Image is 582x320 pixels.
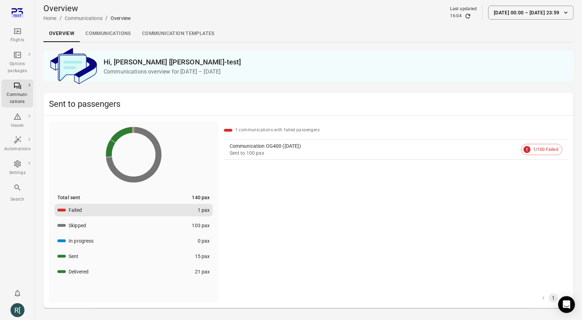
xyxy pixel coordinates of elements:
h2: Hi, [PERSON_NAME] [[PERSON_NAME]-test] [104,56,568,68]
a: Communi-cations [1,79,33,107]
a: Issues [1,110,33,131]
div: Open Intercom Messenger [558,296,575,313]
nav: pagination navigation [539,293,568,302]
a: Options packages [1,49,33,77]
li: / [105,14,108,22]
a: Overview [43,25,80,42]
div: Automations [4,146,30,153]
button: Failed1 pax [55,204,213,216]
button: Sent15 pax [55,250,213,263]
button: Refresh data [464,13,471,20]
div: Sent [69,253,79,260]
p: Communications overview for [DATE] – [DATE] [104,68,568,76]
div: Last updated [450,6,477,13]
div: Issues [4,122,30,129]
div: Flights [4,37,30,44]
div: Skipped [69,222,86,229]
button: Rachel [Elsa-test] [8,300,27,320]
h1: Overview [43,3,131,14]
div: Delivered [69,268,89,275]
button: [DATE] 00:00 – [DATE] 23:59 [488,6,574,20]
a: Home [43,15,57,21]
button: Search [1,181,33,205]
div: Local navigation [43,25,574,42]
div: 1 communications with failed passengers [235,127,320,134]
div: 16:04 [450,13,462,20]
button: Notifications [10,286,24,300]
a: Settings [1,158,33,179]
a: Automations [1,134,33,155]
div: Total sent [57,194,80,201]
div: Communication OG400 ([DATE]) [230,142,519,149]
div: 15 pax [195,253,210,260]
h2: Sent to passengers [49,98,568,110]
div: Sent to 100 pax [230,149,519,156]
div: 21 pax [195,268,210,275]
a: Flights [1,25,33,46]
div: Options packages [4,61,30,75]
a: Communication templates [136,25,220,42]
div: 0 pax [198,237,210,244]
button: In progress0 pax [55,235,213,247]
div: 103 pax [192,222,210,229]
div: Overview [111,15,131,22]
a: Communications [65,15,103,21]
a: Communications [80,25,136,42]
div: 140 pax [192,194,210,201]
div: In progress [69,237,94,244]
li: / [59,14,62,22]
nav: Breadcrumbs [43,14,131,22]
span: 1/100 Failed [529,146,562,153]
div: Settings [4,169,30,176]
div: 1 pax [198,207,210,214]
a: Communication OG400 ([DATE])Sent to 100 pax1/100 Failed [224,140,568,159]
div: Search [4,196,30,203]
button: page 1 [549,293,558,302]
div: R[ [10,303,24,317]
div: Failed [69,207,82,214]
button: Delivered21 pax [55,265,213,278]
button: Skipped103 pax [55,219,213,232]
div: Communi-cations [4,91,30,105]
